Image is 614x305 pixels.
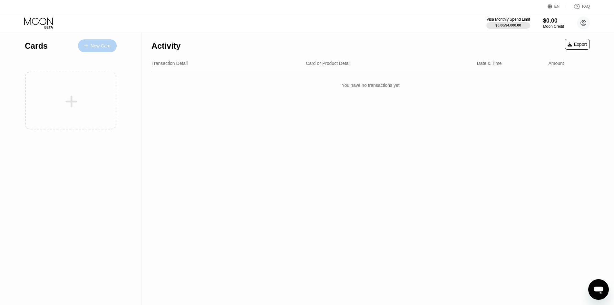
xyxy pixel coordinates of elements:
div: New Card [91,43,111,49]
div: Export [568,42,587,47]
div: $0.00 / $4,000.00 [495,23,521,27]
div: Card or Product Detail [306,61,351,66]
div: Moon Credit [543,24,564,29]
div: Visa Monthly Spend Limit$0.00/$4,000.00 [486,17,530,29]
div: Visa Monthly Spend Limit [486,17,530,22]
div: EN [548,3,567,10]
div: Export [565,39,590,50]
iframe: Кнопка запуска окна обмена сообщениями [588,279,609,300]
div: New Card [78,39,117,52]
div: $0.00Moon Credit [543,17,564,29]
div: You have no transactions yet [151,76,590,94]
div: FAQ [567,3,590,10]
div: Activity [151,41,180,51]
div: $0.00 [543,17,564,24]
div: FAQ [582,4,590,9]
div: Cards [25,41,48,51]
div: EN [554,4,560,9]
div: Transaction Detail [151,61,188,66]
div: Amount [548,61,564,66]
div: Date & Time [477,61,502,66]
